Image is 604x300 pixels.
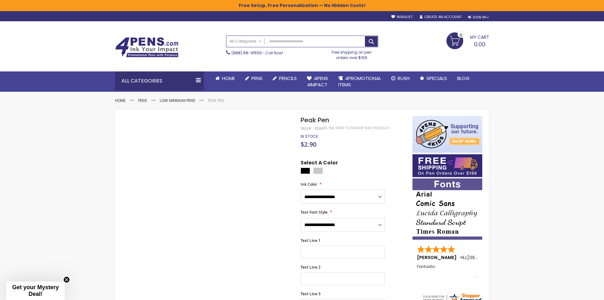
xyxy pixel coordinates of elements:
[210,71,240,85] a: Home
[301,182,317,187] span: Ink Color
[138,98,147,103] a: Pens
[251,75,263,82] span: Pens
[301,116,329,124] span: Peak Pen
[452,71,475,85] a: Blog
[301,210,328,215] span: Text Font Style
[412,116,482,153] img: 4pens 4 kids
[301,134,318,139] span: In stock
[268,71,302,85] a: Pencils
[461,254,466,261] span: NJ
[12,284,59,297] span: Get your Mystery Deal!
[386,71,415,85] a: Rush
[415,71,452,85] a: Specials
[208,98,224,103] li: Peak Pen
[222,75,235,82] span: Home
[323,126,390,130] a: Be the first to review this product
[115,98,126,103] a: Home
[226,36,264,46] a: All Categories
[391,15,412,19] a: Wishlist
[307,75,328,88] span: 4Pens 4impact
[63,277,70,283] button: Close teaser
[474,40,485,48] span: 0.00
[115,37,179,57] img: 4Pens Custom Pens and Promotional Products
[460,32,462,38] span: 0
[279,75,297,82] span: Pencils
[325,47,378,60] div: Free shipping on pen orders over $199
[301,238,321,243] span: Text Line 1
[301,159,338,168] span: Select A Color
[420,15,462,19] a: Create an Account
[457,75,470,82] span: Blog
[6,282,65,300] div: Get your Mystery Deal!Close teaser
[301,264,321,270] span: Text Line 2
[301,134,318,139] div: Availability
[160,98,195,103] a: Low Minimum Pens
[301,291,321,297] span: Text Line 3
[417,254,459,261] span: [PERSON_NAME]
[315,126,323,131] div: Peak
[417,264,478,278] div: Fantastic
[231,50,283,56] span: - Call Now!
[467,254,514,261] span: [GEOGRAPHIC_DATA]
[459,254,514,261] span: - ,
[333,71,386,92] a: 4PROMOTIONALITEMS
[230,39,261,44] span: All Categories
[446,32,489,48] a: 0.00 0
[313,168,323,174] div: Silver
[338,75,381,88] span: 4PROMOTIONAL ITEMS
[468,15,489,20] div: Sign In
[301,168,310,174] div: Black
[412,178,482,240] img: font-personalization-examples
[301,140,316,149] span: $2.90
[115,71,204,90] div: All Categories
[426,75,447,82] span: Specials
[302,71,333,92] a: 4Pens4impact
[412,154,482,177] img: Free shipping on orders over $199
[301,126,312,131] strong: SKU
[240,71,268,85] a: Pens
[231,50,262,56] a: (888) 88-4PENS
[398,75,410,82] span: Rush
